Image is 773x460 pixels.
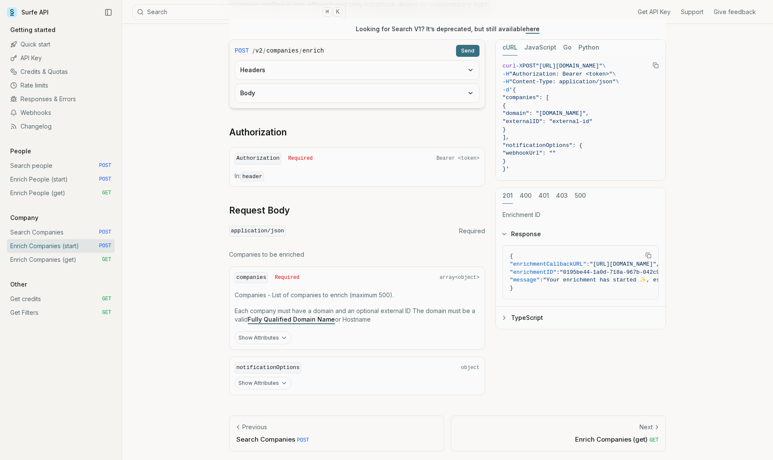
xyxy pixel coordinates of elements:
button: JavaScript [524,40,556,56]
span: "[URL][DOMAIN_NAME]" [590,261,656,267]
span: Bearer <token> [436,155,479,162]
span: "domain": "[DOMAIN_NAME]", [503,110,589,117]
button: 401 [538,188,549,204]
span: / [253,47,255,55]
code: companies [235,272,268,284]
code: companies [266,47,299,55]
span: "companies": [ [503,94,549,101]
span: ], [503,134,509,141]
span: -H [503,79,509,85]
a: Get API Key [638,8,671,16]
a: Support [681,8,703,16]
button: Copy Text [642,249,655,262]
button: Response [496,223,665,245]
code: application/json [229,226,286,237]
span: } [510,285,513,291]
a: Get Filters GET [7,306,115,319]
kbd: ⌘ [323,7,332,17]
span: Required [275,274,299,281]
span: "enrichmentID" [510,269,556,275]
a: Search Companies POST [7,226,115,239]
p: Company [7,214,42,222]
span: \ [612,71,616,77]
a: Enrich Companies (start) POST [7,239,115,253]
button: cURL [503,40,517,56]
a: Search people POST [7,159,115,173]
p: Each company must have a domain and an optional external ID The domain must be a valid or Hostname [235,307,479,324]
p: Other [7,280,30,289]
a: Quick start [7,38,115,51]
button: Body [235,84,479,103]
button: Show Attributes [235,331,291,344]
span: "externalID": "external-id" [503,118,593,125]
span: \ [602,63,606,69]
button: 400 [520,188,532,204]
button: Search⌘K [132,4,346,20]
span: -H [503,71,509,77]
span: : [586,261,590,267]
span: -d [503,87,509,93]
span: "webhookUrl": "" [503,150,556,156]
span: object [461,364,479,371]
a: NextEnrich Companies (get) GET [451,416,666,451]
span: : [556,269,560,275]
span: "[URL][DOMAIN_NAME]" [536,63,602,69]
span: "message" [510,277,540,283]
span: POST [99,229,111,236]
span: POST [523,63,536,69]
span: }' [503,166,509,172]
span: / [263,47,265,55]
span: POST [99,176,111,183]
span: GET [102,190,111,196]
p: Enrichment ID [503,211,659,219]
a: Credits & Quotas [7,65,115,79]
span: array<object> [439,274,479,281]
button: TypeScript [496,307,665,329]
a: Enrich People (get) GET [7,186,115,200]
a: Changelog [7,120,115,133]
span: { [510,253,513,259]
button: Copy Text [649,59,662,72]
span: , [656,261,660,267]
p: Search Companies [236,435,437,444]
span: GET [102,309,111,316]
a: Surfe API [7,6,49,19]
span: GET [102,256,111,263]
button: 500 [575,188,586,204]
span: curl [503,63,516,69]
span: Required [288,155,313,162]
button: Go [563,40,572,56]
p: Enrich Companies (get) [458,435,659,444]
button: Python [578,40,599,56]
a: Enrich Companies (get) GET [7,253,115,267]
a: API Key [7,51,115,65]
span: "Content-Type: application/json" [509,79,616,85]
span: \ [616,79,619,85]
div: Response [496,245,665,306]
span: } [503,126,506,133]
code: enrich [302,47,324,55]
p: Previous [242,423,267,431]
span: POST [99,243,111,249]
p: Looking for Search V1? It’s deprecated, but still available [356,25,540,33]
span: '{ [509,87,516,93]
p: People [7,147,35,155]
a: Responses & Errors [7,92,115,106]
a: Give feedback [714,8,756,16]
a: Authorization [229,126,287,138]
span: : [540,277,543,283]
span: GET [102,296,111,302]
span: "Authorization: Bearer <token>" [509,71,613,77]
a: PreviousSearch Companies POST [229,416,444,451]
button: Send [456,45,479,57]
p: Companies to be enriched [229,250,485,259]
code: notificationOptions [235,362,301,374]
span: "notificationOptions": { [503,142,582,149]
kbd: K [333,7,343,17]
span: "enrichmentCallbackURL" [510,261,586,267]
button: 403 [556,188,568,204]
span: / [299,47,302,55]
button: Headers [235,61,479,79]
a: Get credits GET [7,292,115,306]
a: Rate limits [7,79,115,92]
